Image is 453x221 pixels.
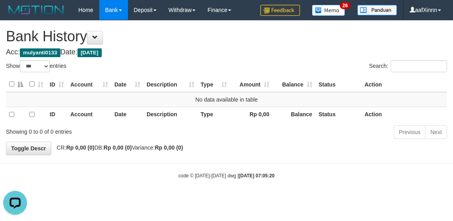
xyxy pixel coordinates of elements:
input: Search: [391,60,447,72]
span: [DATE] [77,48,102,57]
th: Date: activate to sort column ascending [111,77,143,92]
th: Rp 0,00 [230,107,273,122]
th: Account [67,107,111,122]
th: : activate to sort column ascending [26,77,46,92]
th: Status [316,107,362,122]
h4: Acc: Date: [6,48,447,56]
th: Type [197,107,230,122]
th: Balance: activate to sort column ascending [273,77,316,92]
td: No data available in table [6,92,447,107]
img: MOTION_logo.png [6,4,66,16]
div: Showing 0 to 0 of 0 entries [6,125,183,136]
label: Search: [369,60,447,72]
th: ID: activate to sort column ascending [46,77,67,92]
label: Show entries [6,60,66,72]
strong: Rp 0,00 (0) [104,144,132,151]
th: Action [361,107,447,122]
span: CR: DB: Variance: [53,144,183,151]
th: Description [143,107,197,122]
th: Account: activate to sort column ascending [67,77,111,92]
img: Feedback.jpg [260,5,300,16]
a: Toggle Descr [6,142,51,155]
th: Status [316,77,362,92]
th: Date [111,107,143,122]
small: code © [DATE]-[DATE] dwg | [178,173,275,179]
span: mulyanti0133 [20,48,60,57]
th: Amount: activate to sort column ascending [230,77,273,92]
strong: [DATE] 07:05:20 [239,173,275,179]
th: Action [361,77,447,92]
th: Type: activate to sort column ascending [197,77,230,92]
img: Button%20Memo.svg [312,5,345,16]
th: Description: activate to sort column ascending [143,77,197,92]
strong: Rp 0,00 (0) [66,144,95,151]
th: Balance [273,107,316,122]
span: 26 [340,2,350,9]
h1: Bank History [6,29,447,44]
button: Open LiveChat chat widget [3,3,27,27]
a: Next [425,125,447,139]
a: Previous [394,125,426,139]
strong: Rp 0,00 (0) [155,144,183,151]
img: panduan.png [357,5,397,15]
th: ID [46,107,67,122]
select: Showentries [20,60,50,72]
th: : activate to sort column descending [6,77,26,92]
